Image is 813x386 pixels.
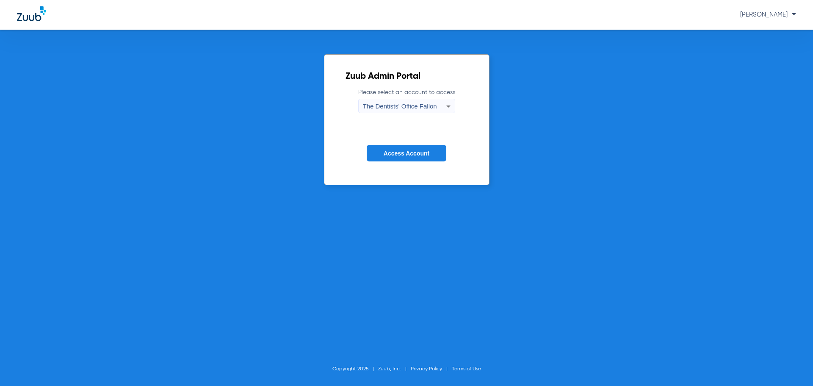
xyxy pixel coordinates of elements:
[367,145,446,161] button: Access Account
[358,88,455,113] label: Please select an account to access
[332,365,378,373] li: Copyright 2025
[740,11,796,18] span: [PERSON_NAME]
[378,365,411,373] li: Zuub, Inc.
[384,150,429,157] span: Access Account
[17,6,46,21] img: Zuub Logo
[411,367,442,372] a: Privacy Policy
[363,103,437,110] span: The Dentists' Office Fallon
[452,367,481,372] a: Terms of Use
[346,72,468,81] h2: Zuub Admin Portal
